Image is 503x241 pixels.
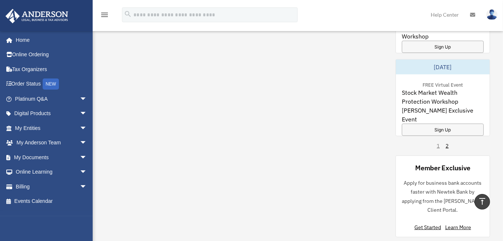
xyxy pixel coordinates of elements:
div: NEW [43,78,59,90]
a: 2 [446,142,449,150]
span: arrow_drop_down [80,165,95,180]
a: vertical_align_top [474,194,490,210]
a: Order StatusNEW [5,77,98,92]
a: Sign Up [402,41,484,53]
a: Digital Productsarrow_drop_down [5,106,98,121]
span: Stock Market Wealth Protection Workshop [402,88,484,106]
a: menu [100,13,109,19]
span: Structure Implementation Workshop [402,23,484,41]
a: My Entitiesarrow_drop_down [5,121,98,135]
span: arrow_drop_down [80,121,95,136]
a: Online Ordering [5,47,98,62]
img: User Pic [486,9,497,20]
span: arrow_drop_down [80,106,95,121]
span: arrow_drop_down [80,179,95,194]
p: Apply for business bank accounts faster with Newtek Bank by applying from the [PERSON_NAME] Clien... [402,178,484,215]
i: vertical_align_top [478,197,487,206]
a: Online Learningarrow_drop_down [5,165,98,180]
a: Billingarrow_drop_down [5,179,98,194]
a: Tax Organizers [5,62,98,77]
a: Platinum Q&Aarrow_drop_down [5,91,98,106]
a: Home [5,33,95,47]
span: arrow_drop_down [80,91,95,107]
img: Anderson Advisors Platinum Portal [3,9,70,23]
div: [DATE] [396,60,490,74]
i: search [124,10,132,18]
a: My Documentsarrow_drop_down [5,150,98,165]
a: My Anderson Teamarrow_drop_down [5,135,98,150]
a: Events Calendar [5,194,98,209]
a: Get Started [414,224,444,231]
div: Member Exclusive [415,163,470,173]
span: arrow_drop_down [80,150,95,165]
i: menu [100,10,109,19]
a: Sign Up [402,124,484,136]
div: FREE Virtual Event [417,80,469,88]
span: [PERSON_NAME] Exclusive Event [402,106,484,124]
span: arrow_drop_down [80,135,95,151]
